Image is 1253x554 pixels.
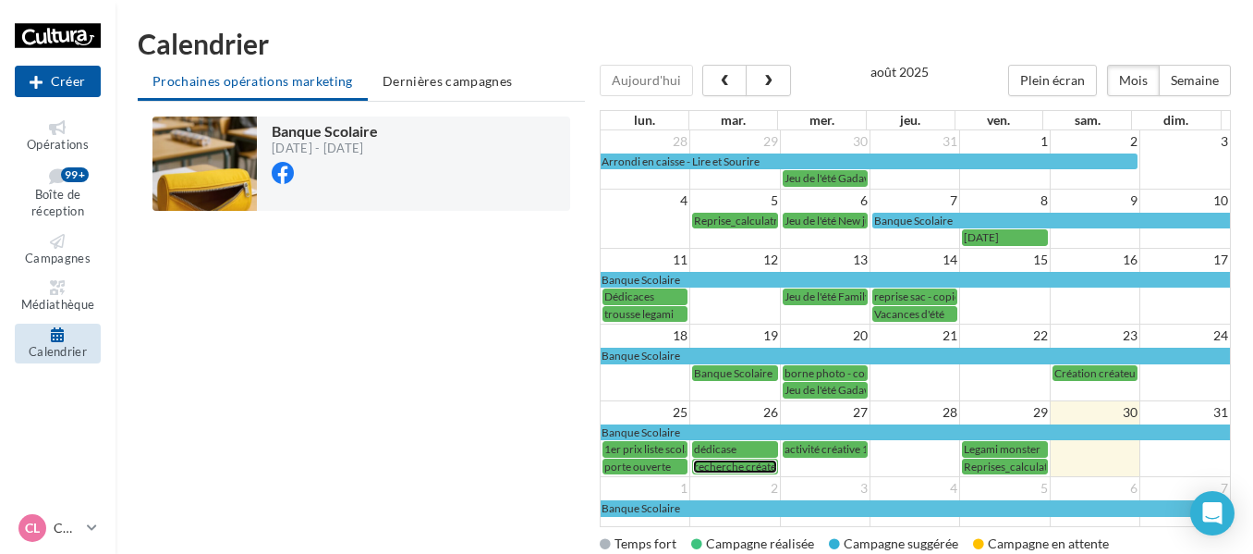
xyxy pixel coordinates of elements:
th: mer. [777,111,866,129]
span: Jeu de l'été Family park [785,289,894,303]
h1: Calendrier [138,30,1231,57]
span: Banque Scolaire [602,501,680,515]
div: Nouvelle campagne [15,66,101,97]
a: 1er prix liste scolaire [602,441,688,457]
td: 10 [1140,189,1230,212]
a: Dédicaces [602,289,688,304]
span: dédicase [694,442,736,456]
a: Reprises_calculatrices_1 [962,459,1047,474]
td: 30 [780,130,870,153]
div: [DATE] - [DATE] [272,142,378,154]
td: 17 [1140,248,1230,271]
span: Arrondi en caisse - Lire et Sourire [602,154,760,168]
span: Reprises_calculatrices_1 [964,460,1082,474]
a: Legami monster [962,441,1047,457]
div: Campagne suggérée [829,535,958,553]
a: reprise sac - copie [872,289,957,304]
a: borne photo - copie [783,365,868,381]
td: 3 [1140,130,1230,153]
td: 11 [601,248,690,271]
button: Semaine [1159,65,1231,96]
a: Campagnes [15,230,101,270]
span: Boîte de réception [31,187,84,219]
span: porte ouverte [604,460,671,474]
a: activité créative 1er prix [783,441,868,457]
span: Jeu de l'été Gadawi 2 [785,383,883,397]
a: Banque Scolaire [601,425,1230,440]
span: Banque Scolaire [602,349,680,363]
td: 30 [1050,400,1139,424]
h2: août 2025 [870,65,929,79]
td: 13 [780,248,870,271]
span: Dédicaces [604,289,654,303]
span: recherche créateur [694,460,787,474]
a: Arrondi en caisse - Lire et Sourire [601,154,1138,169]
td: 19 [690,325,780,348]
a: Banque Scolaire [601,348,1230,363]
a: Création créateur [1052,365,1137,381]
a: Jeu de l'été Gadawi 1 [783,170,868,186]
span: Calendrier [29,344,87,359]
td: 3 [780,477,870,500]
span: trousse legami [604,307,674,321]
span: Création créateur [1054,366,1140,380]
a: dédicase [692,441,777,457]
td: 31 [870,130,960,153]
span: borne photo - copie [785,366,880,380]
td: 25 [601,400,690,424]
a: Jeu de l'été Gadawi 2 [783,382,868,398]
td: 28 [870,400,960,424]
th: jeu. [866,111,955,129]
td: 7 [870,189,960,212]
th: mar. [688,111,777,129]
a: Banque Scolaire [601,500,1230,516]
a: Reprise_calculatrices [692,213,777,228]
span: Banque Scolaire [874,214,953,228]
span: Campagnes [25,251,91,265]
span: [DATE] [964,230,999,244]
td: 22 [960,325,1050,348]
td: 15 [960,248,1050,271]
button: Aujourd'hui [600,65,693,96]
span: Opérations [27,137,89,152]
span: Vacances d'été [874,307,944,321]
td: 2 [1050,130,1139,153]
a: [DATE] [962,229,1047,245]
a: Jeu de l'été Family park [783,289,868,304]
td: 4 [601,189,690,212]
a: trousse legami [602,306,688,322]
button: Plein écran [1008,65,1097,96]
td: 4 [870,477,960,500]
a: porte ouverte [602,459,688,474]
td: 1 [960,130,1050,153]
div: Open Intercom Messenger [1190,491,1235,536]
td: 7 [1140,477,1230,500]
a: Médiathèque [15,277,101,316]
td: 31 [1140,400,1230,424]
td: 27 [780,400,870,424]
td: 1 [601,477,690,500]
span: Jeu de l'été Gadawi 1 [785,171,883,185]
span: Banque Scolaire [602,425,680,439]
td: 14 [870,248,960,271]
a: Banque Scolaire [692,365,777,381]
a: Calendrier [15,324,101,363]
td: 5 [960,477,1050,500]
td: 23 [1050,325,1139,348]
a: Opérations [15,117,101,156]
span: Jeu de l'été New jump [785,214,887,228]
td: 12 [690,248,780,271]
a: Boîte de réception99+ [15,164,101,223]
td: 2 [690,477,780,500]
a: Banque Scolaire [872,213,1230,228]
span: Banque Scolaire [602,273,680,287]
span: Banque Scolaire [272,122,378,140]
td: 6 [1050,477,1139,500]
a: CL CHAMBRAY LES TOURS [15,511,101,546]
span: Reprise_calculatrices [694,214,797,228]
td: 26 [690,400,780,424]
td: 6 [780,189,870,212]
span: Banque Scolaire [694,366,772,380]
td: 29 [690,130,780,153]
span: Legami monster [964,442,1040,456]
